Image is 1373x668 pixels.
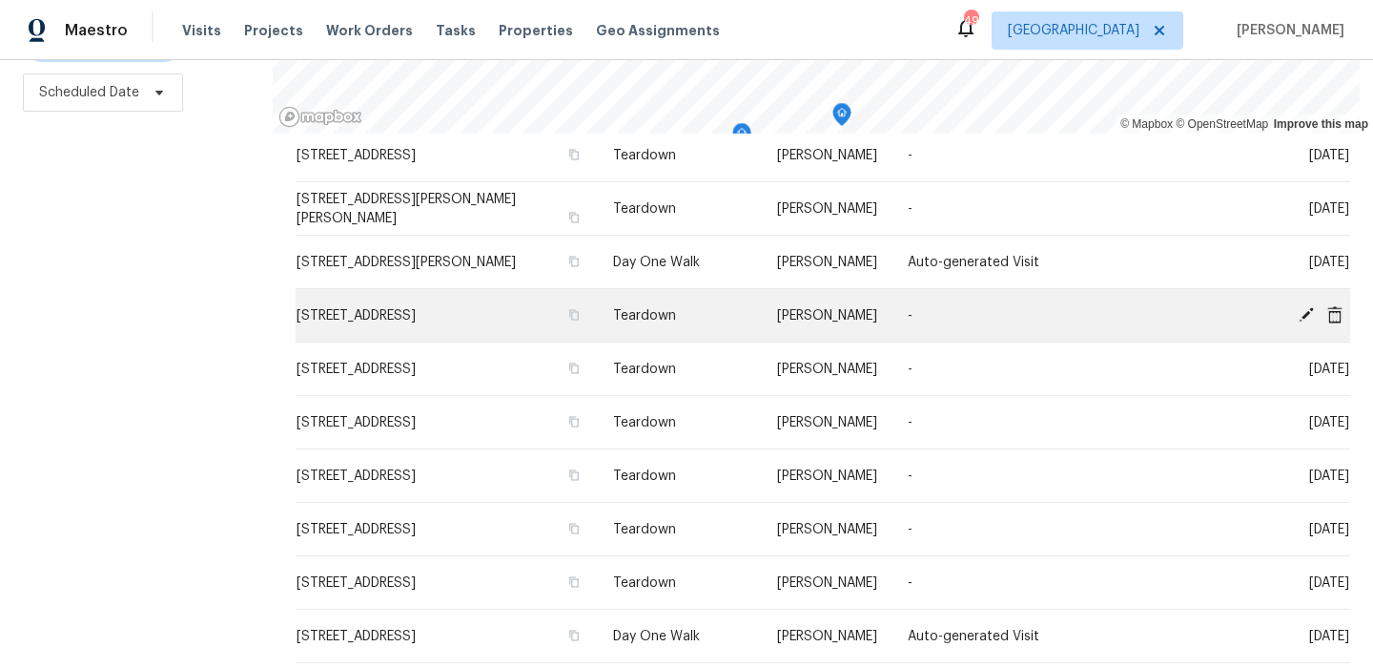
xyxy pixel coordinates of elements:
span: Work Orders [326,21,413,40]
span: [STREET_ADDRESS] [297,523,416,536]
span: Teardown [613,202,676,216]
span: - [908,576,912,590]
span: [PERSON_NAME] [777,256,877,269]
button: Copy Address [565,627,583,644]
span: [DATE] [1309,523,1349,536]
span: Teardown [613,149,676,162]
span: Teardown [613,470,676,483]
button: Copy Address [565,146,583,163]
div: Map marker [832,103,851,133]
span: Visits [182,21,221,40]
span: [PERSON_NAME] [777,630,877,643]
span: [STREET_ADDRESS] [297,309,416,323]
span: [PERSON_NAME] [777,363,877,376]
span: [PERSON_NAME] [777,149,877,162]
span: - [908,416,912,429]
span: Teardown [613,576,676,590]
span: [STREET_ADDRESS] [297,416,416,429]
span: Auto-generated Visit [908,256,1039,269]
span: [PERSON_NAME] [777,523,877,536]
span: [DATE] [1309,470,1349,483]
span: [DATE] [1309,576,1349,590]
span: [STREET_ADDRESS] [297,576,416,590]
button: Copy Address [565,413,583,430]
a: Improve this map [1274,117,1368,131]
span: - [908,523,912,536]
div: Map marker [732,123,751,153]
span: [PERSON_NAME] [777,576,877,590]
span: [DATE] [1309,363,1349,376]
button: Copy Address [565,209,583,226]
span: [STREET_ADDRESS] [297,149,416,162]
span: [STREET_ADDRESS][PERSON_NAME] [297,256,516,269]
span: [PERSON_NAME] [777,309,877,323]
a: Mapbox homepage [278,106,362,128]
span: Properties [499,21,573,40]
span: Day One Walk [613,256,700,269]
span: Cancel [1321,305,1349,323]
span: - [908,470,912,483]
span: [DATE] [1309,416,1349,429]
span: [DATE] [1309,630,1349,643]
span: Geo Assignments [596,21,720,40]
span: Teardown [613,309,676,323]
span: [STREET_ADDRESS] [297,630,416,643]
button: Copy Address [565,306,583,324]
span: [STREET_ADDRESS] [297,470,416,483]
span: - [908,309,912,323]
span: [PERSON_NAME] [777,470,877,483]
span: Edit [1292,305,1321,323]
span: Day One Walk [613,630,700,643]
button: Copy Address [565,253,583,270]
span: [PERSON_NAME] [777,202,877,216]
a: Mapbox [1120,117,1173,131]
span: [STREET_ADDRESS][PERSON_NAME][PERSON_NAME] [297,193,516,225]
span: [STREET_ADDRESS] [297,363,416,376]
span: [DATE] [1309,256,1349,269]
span: - [908,363,912,376]
span: [DATE] [1309,149,1349,162]
span: [GEOGRAPHIC_DATA] [1008,21,1139,40]
span: - [908,202,912,216]
button: Copy Address [565,574,583,591]
span: Maestro [65,21,128,40]
span: Teardown [613,416,676,429]
span: Scheduled Date [39,83,139,102]
span: [PERSON_NAME] [777,416,877,429]
span: Tasks [436,24,476,37]
span: [DATE] [1309,202,1349,216]
button: Copy Address [565,467,583,484]
span: [PERSON_NAME] [1229,21,1344,40]
a: OpenStreetMap [1176,117,1268,131]
span: Auto-generated Visit [908,630,1039,643]
span: Teardown [613,523,676,536]
button: Copy Address [565,520,583,537]
div: 49 [964,11,977,31]
span: Projects [244,21,303,40]
span: - [908,149,912,162]
button: Copy Address [565,360,583,377]
span: Teardown [613,363,676,376]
